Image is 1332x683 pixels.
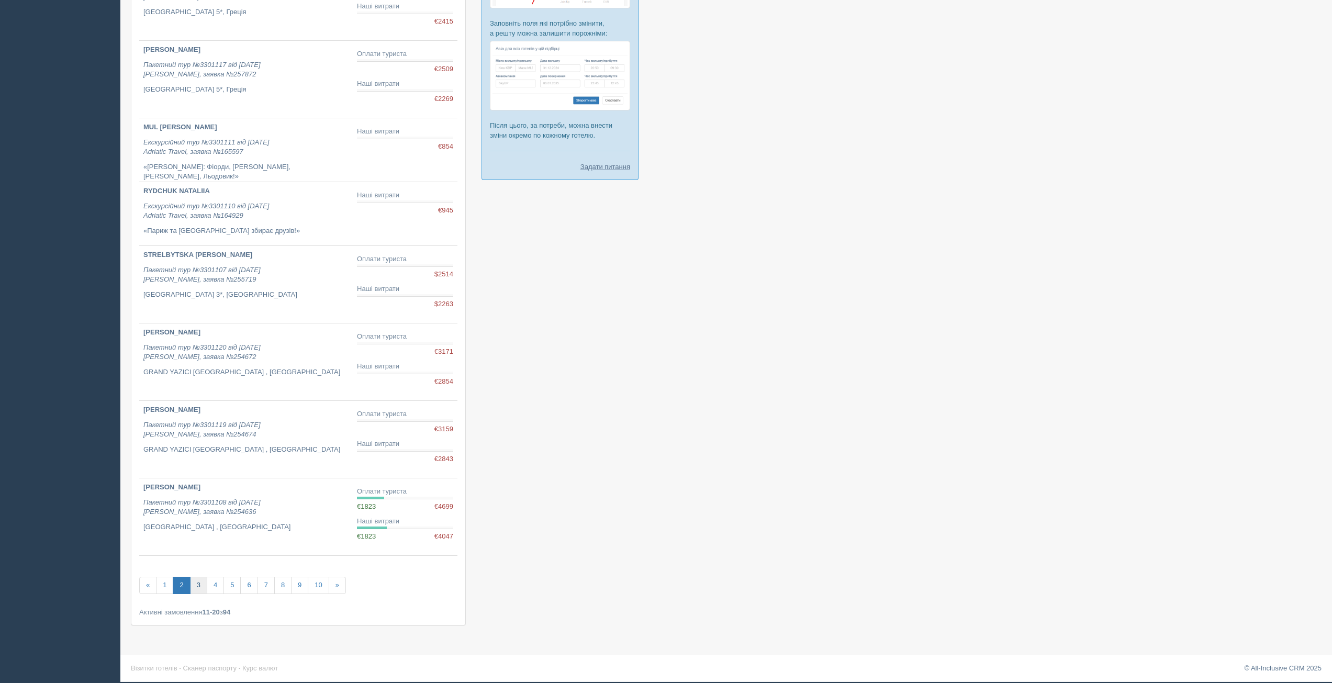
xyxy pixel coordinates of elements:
span: €2854 [434,377,453,387]
a: © All-Inclusive CRM 2025 [1244,664,1322,672]
div: Оплати туриста [357,332,453,342]
a: [PERSON_NAME] Пакетний тур №3301108 від [DATE][PERSON_NAME], заявка №254636 [GEOGRAPHIC_DATA] , [... [139,478,353,555]
span: €854 [438,142,453,152]
span: €2415 [434,17,453,27]
b: 94 [223,608,230,616]
div: Наші витрати [357,2,453,12]
p: [GEOGRAPHIC_DATA] 3*, [GEOGRAPHIC_DATA] [143,290,349,300]
a: Курс валют [242,664,278,672]
i: Пакетний тур №3301119 від [DATE] [PERSON_NAME], заявка №254674 [143,421,261,439]
i: Пакетний тур №3301117 від [DATE] [PERSON_NAME], заявка №257872 [143,61,261,79]
i: Пакетний тур №3301108 від [DATE] [PERSON_NAME], заявка №254636 [143,498,261,516]
span: €2509 [434,64,453,74]
div: Оплати туриста [357,254,453,264]
p: Після цього, за потреби, можна внести зміни окремо по кожному готелю. [490,120,630,140]
i: Пакетний тур №3301107 від [DATE] [PERSON_NAME], заявка №255719 [143,266,261,284]
a: MUL [PERSON_NAME] Екскурсійний тур №3301111 від [DATE]Adriatic Travel, заявка №165597 «[PERSON_NA... [139,118,353,182]
a: 6 [240,577,258,594]
a: [PERSON_NAME] Пакетний тур №3301119 від [DATE][PERSON_NAME], заявка №254674 GRAND YAZICI [GEOGRAP... [139,401,353,478]
img: %D0%BF%D1%96%D0%B4%D0%B1%D1%96%D1%80%D0%BA%D0%B0-%D0%B0%D0%B2%D1%96%D0%B0-2-%D1%81%D1%80%D0%BC-%D... [490,41,630,110]
span: $2263 [434,299,453,309]
i: Екскурсійний тур №3301111 від [DATE] Adriatic Travel, заявка №165597 [143,138,269,156]
div: Наші витрати [357,517,453,527]
a: STRELBYTSKA [PERSON_NAME] Пакетний тур №3301107 від [DATE][PERSON_NAME], заявка №255719 [GEOGRAPH... [139,246,353,323]
span: €1823 [357,532,376,540]
div: Наші витрати [357,284,453,294]
span: €945 [438,206,453,216]
div: Оплати туриста [357,487,453,497]
div: Наші витрати [357,79,453,89]
i: Пакетний тур №3301120 від [DATE] [PERSON_NAME], заявка №254672 [143,343,261,361]
a: 5 [223,577,241,594]
p: «Париж та [GEOGRAPHIC_DATA] збирає друзів!» [143,226,349,236]
div: Оплати туриста [357,409,453,419]
div: Наші витрати [357,362,453,372]
a: 1 [156,577,173,594]
a: « [139,577,156,594]
b: [PERSON_NAME] [143,406,200,413]
a: [PERSON_NAME] Пакетний тур №3301117 від [DATE][PERSON_NAME], заявка №257872 [GEOGRAPHIC_DATA] 5*,... [139,41,353,118]
a: [PERSON_NAME] Пакетний тур №3301120 від [DATE][PERSON_NAME], заявка №254672 GRAND YAZICI [GEOGRAP... [139,323,353,400]
a: 7 [258,577,275,594]
a: 2 [173,577,190,594]
a: Задати питання [580,162,630,172]
p: [GEOGRAPHIC_DATA] 5*, Греція [143,7,349,17]
b: STRELBYTSKA [PERSON_NAME] [143,251,252,259]
span: · [179,664,181,672]
a: Сканер паспорту [183,664,237,672]
p: [GEOGRAPHIC_DATA] , [GEOGRAPHIC_DATA] [143,522,349,532]
span: $2514 [434,270,453,279]
a: 10 [308,577,329,594]
b: MUL [PERSON_NAME] [143,123,217,131]
p: [GEOGRAPHIC_DATA] 5*, Греція [143,85,349,95]
a: » [329,577,346,594]
div: Наші витрати [357,127,453,137]
div: Оплати туриста [357,49,453,59]
b: [PERSON_NAME] [143,328,200,336]
p: Заповніть поля які потрібно змінити, а решту можна залишити порожніми: [490,18,630,38]
a: Візитки готелів [131,664,177,672]
span: · [239,664,241,672]
span: €2843 [434,454,453,464]
span: €1823 [357,502,376,510]
a: 8 [274,577,292,594]
b: RYDCHUK NATALIIA [143,187,210,195]
span: €3159 [434,424,453,434]
a: 9 [291,577,308,594]
span: €3171 [434,347,453,357]
p: «[PERSON_NAME]: Фіорди, [PERSON_NAME], [PERSON_NAME], Льодовик!» [143,162,349,182]
div: Наші витрати [357,191,453,200]
p: GRAND YAZICI [GEOGRAPHIC_DATA] , [GEOGRAPHIC_DATA] [143,367,349,377]
b: [PERSON_NAME] [143,46,200,53]
span: €4699 [434,502,453,512]
i: Екскурсійний тур №3301110 від [DATE] Adriatic Travel, заявка №164929 [143,202,269,220]
p: GRAND YAZICI [GEOGRAPHIC_DATA] , [GEOGRAPHIC_DATA] [143,445,349,455]
span: €2269 [434,94,453,104]
b: [PERSON_NAME] [143,483,200,491]
div: Активні замовлення з [139,607,457,617]
b: 11-20 [203,608,220,616]
a: 4 [207,577,224,594]
span: €4047 [434,532,453,542]
div: Наші витрати [357,439,453,449]
a: RYDCHUK NATALIIA Екскурсійний тур №3301110 від [DATE]Adriatic Travel, заявка №164929 «Париж та [G... [139,182,353,245]
a: 3 [190,577,207,594]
